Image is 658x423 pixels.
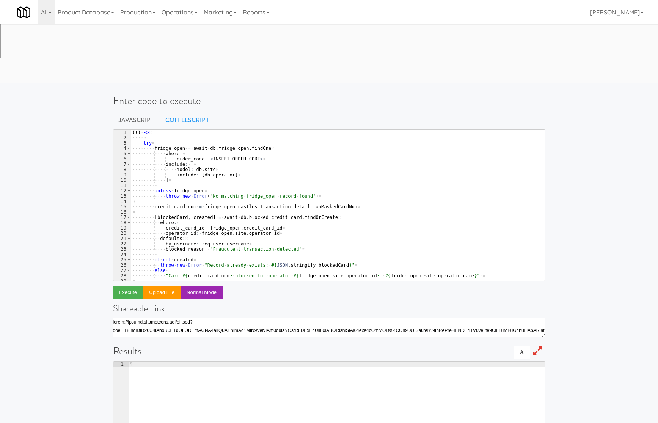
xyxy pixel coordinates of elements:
[113,231,131,236] div: 20
[113,252,131,257] div: 24
[113,199,131,204] div: 14
[113,95,545,106] h1: Enter code to execute
[113,273,131,278] div: 28
[113,303,545,313] h4: Shareable Link:
[113,162,131,167] div: 7
[113,268,131,273] div: 27
[113,167,131,172] div: 8
[113,209,131,215] div: 16
[113,220,131,225] div: 18
[113,135,131,140] div: 2
[113,183,131,188] div: 11
[113,278,131,284] div: 29
[113,346,545,357] h1: Results
[113,140,131,146] div: 3
[113,215,131,220] div: 17
[113,130,131,135] div: 1
[113,257,131,263] div: 25
[113,318,545,337] textarea: lorem://ipsumd.sitametcons.adi/elitsed?doei=T8IncIDiD26U4lAboR0ETdOLOREmAGNA4alIQuAEnImAd1MiN9VeN...
[113,263,131,268] div: 26
[113,178,131,183] div: 10
[113,172,131,178] div: 9
[113,286,143,299] button: Execute
[160,111,215,130] a: CoffeeScript
[17,6,30,19] img: Micromart
[113,241,131,247] div: 22
[113,146,131,151] div: 4
[113,225,131,231] div: 19
[113,111,160,130] a: Javascript
[113,204,131,209] div: 15
[113,156,131,162] div: 6
[113,362,129,367] div: 1
[113,236,131,241] div: 21
[113,247,131,252] div: 23
[143,286,181,299] button: Upload file
[113,151,131,156] div: 5
[113,193,131,199] div: 13
[181,286,223,299] button: Normal Mode
[113,188,131,193] div: 12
